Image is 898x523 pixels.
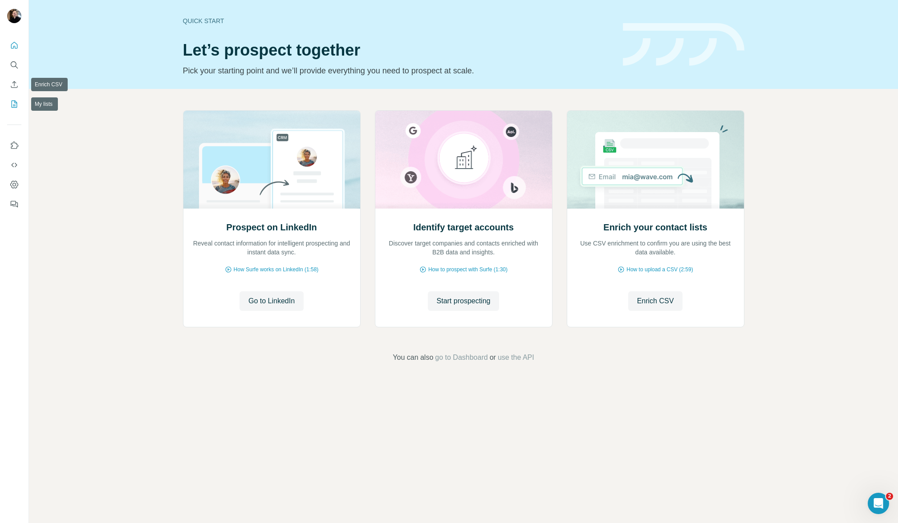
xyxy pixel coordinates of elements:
[623,23,744,66] img: banner
[234,266,319,274] span: How Surfe works on LinkedIn (1:58)
[248,296,295,306] span: Go to LinkedIn
[7,9,21,23] img: Avatar
[7,96,21,112] button: My lists
[628,291,683,311] button: Enrich CSV
[413,221,514,233] h2: Identify target accounts
[567,111,744,209] img: Enrich your contact lists
[637,296,674,306] span: Enrich CSV
[183,64,612,77] p: Pick your starting point and we’ll provide everything you need to prospect at scale.
[886,493,893,500] span: 2
[7,137,21,153] button: Use Surfe on LinkedIn
[7,196,21,212] button: Feedback
[7,177,21,193] button: Dashboard
[437,296,491,306] span: Start prospecting
[183,111,361,209] img: Prospect on LinkedIn
[868,493,889,514] iframe: Intercom live chat
[384,239,543,257] p: Discover target companies and contacts enriched with B2B data and insights.
[183,41,612,59] h1: Let’s prospect together
[192,239,351,257] p: Reveal contact information for intelligent prospecting and instant data sync.
[375,111,553,209] img: Identify target accounts
[576,239,735,257] p: Use CSV enrichment to confirm you are using the best data available.
[626,266,693,274] span: How to upload a CSV (2:59)
[498,352,534,363] button: use the API
[490,352,496,363] span: or
[435,352,488,363] button: go to Dashboard
[7,57,21,73] button: Search
[226,221,317,233] h2: Prospect on LinkedIn
[603,221,707,233] h2: Enrich your contact lists
[7,37,21,53] button: Quick start
[393,352,433,363] span: You can also
[7,76,21,93] button: Enrich CSV
[428,266,508,274] span: How to prospect with Surfe (1:30)
[183,16,612,25] div: Quick start
[7,157,21,173] button: Use Surfe API
[240,291,304,311] button: Go to LinkedIn
[428,291,500,311] button: Start prospecting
